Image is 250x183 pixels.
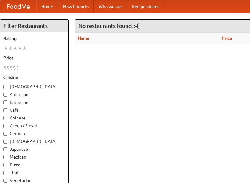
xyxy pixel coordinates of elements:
label: Mexican [3,154,65,160]
input: Japanese [3,147,7,151]
input: [DEMOGRAPHIC_DATA] [3,140,7,144]
a: How it works [58,0,94,13]
li: $ [7,64,10,71]
label: Pizza [3,162,65,168]
label: American [3,91,65,98]
label: German [3,130,65,137]
input: Vegetarian [3,179,7,183]
li: ★ [3,45,8,52]
h5: Rating [3,35,65,42]
h5: Price [3,55,65,61]
h5: Cuisine [3,74,65,80]
input: Pizza [3,163,7,167]
label: Cafe [3,107,65,113]
a: Home [36,0,58,13]
input: Barbecue [3,100,7,104]
input: Cafe [3,108,7,112]
li: ★ [22,45,27,52]
ng-pluralize: No restaurants found. :-( [78,23,139,29]
label: [DEMOGRAPHIC_DATA] [3,84,65,90]
a: Who we are [94,0,127,13]
input: German [3,132,7,136]
a: Name [78,36,89,41]
input: [DEMOGRAPHIC_DATA] [3,85,7,89]
input: Czech / Slovak [3,124,7,128]
li: $ [13,64,16,71]
li: ★ [8,45,13,52]
label: Barbecue [3,99,65,105]
li: $ [16,64,19,71]
label: Thai [3,170,65,176]
label: [DEMOGRAPHIC_DATA] [3,138,65,145]
a: FoodMe [0,0,36,13]
a: Recipe videos [127,0,164,13]
li: $ [3,64,7,71]
a: Price [222,36,232,41]
li: ★ [17,45,22,52]
label: Chinese [3,115,65,121]
label: Czech / Slovak [3,123,65,129]
label: Japanese [3,146,65,152]
input: Chinese [3,116,7,120]
h4: Filter Restaurants [0,20,68,32]
input: American [3,93,7,97]
input: Mexican [3,155,7,159]
input: Thai [3,171,7,175]
li: ★ [13,45,17,52]
li: $ [10,64,13,71]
